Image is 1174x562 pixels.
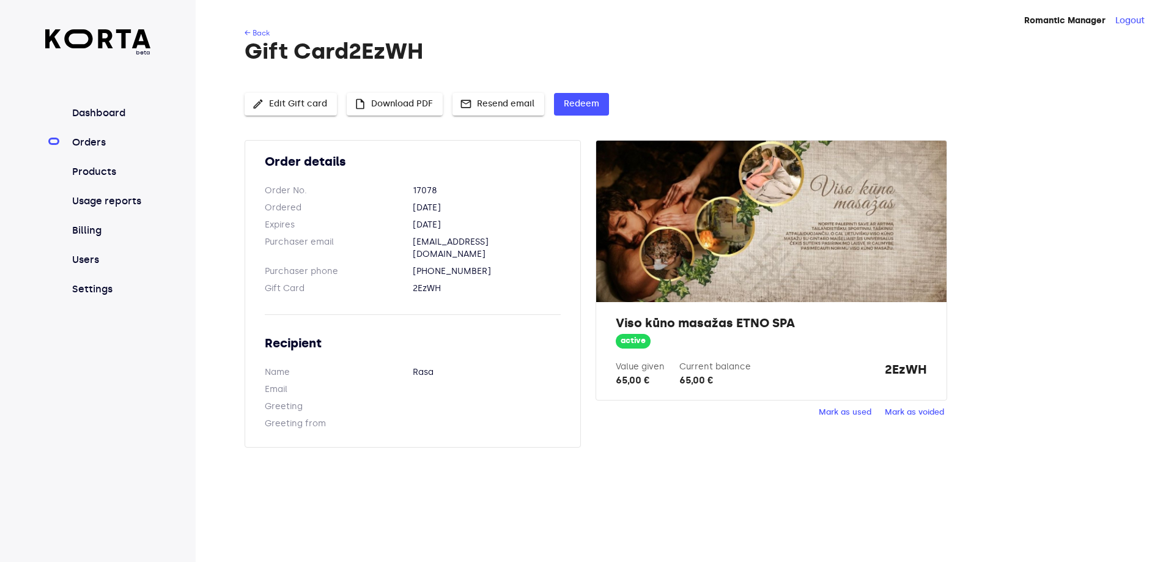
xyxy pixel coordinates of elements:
button: Logout [1115,15,1145,27]
span: insert_drive_file [354,98,366,110]
a: Edit Gift card [245,97,337,108]
button: Download PDF [347,93,443,116]
a: Orders [70,135,151,150]
dt: Name [265,366,413,379]
dt: Purchaser email [265,236,413,261]
div: 65,00 € [616,373,665,388]
button: Edit Gift card [245,93,337,116]
h1: Gift Card 2EzWH [245,39,1123,64]
label: Current balance [679,361,751,372]
dt: Gift Card [265,283,413,295]
strong: 2EzWH [885,361,927,388]
dt: Email [265,383,413,396]
a: Billing [70,223,151,238]
span: Resend email [462,97,534,112]
span: beta [45,48,151,57]
img: Korta [45,29,151,48]
h2: Viso kūno masažas ETNO SPA [616,314,926,331]
span: Mark as used [819,405,871,420]
dd: [EMAIL_ADDRESS][DOMAIN_NAME] [413,236,561,261]
dd: [PHONE_NUMBER] [413,265,561,278]
button: Redeem [554,93,609,116]
a: beta [45,29,151,57]
dd: Rasa [413,366,561,379]
dt: Expires [265,219,413,231]
span: Mark as voided [885,405,944,420]
button: Mark as voided [882,403,947,422]
a: Users [70,253,151,267]
dd: [DATE] [413,202,561,214]
a: Settings [70,282,151,297]
a: Dashboard [70,106,151,120]
span: Edit Gift card [254,97,327,112]
span: active [616,335,651,347]
dd: 17078 [413,185,561,197]
span: Redeem [564,97,599,112]
dt: Order No. [265,185,413,197]
a: Usage reports [70,194,151,209]
dt: Greeting [265,401,413,413]
div: 65,00 € [679,373,751,388]
button: Mark as used [816,403,874,422]
dd: 2EzWH [413,283,561,295]
strong: Romantic Manager [1024,15,1106,26]
h2: Recipient [265,335,561,352]
dd: [DATE] [413,219,561,231]
dt: Ordered [265,202,413,214]
dt: Purchaser phone [265,265,413,278]
button: Resend email [452,93,544,116]
span: mail [460,98,472,110]
span: Download PDF [356,97,433,112]
span: edit [252,98,264,110]
h2: Order details [265,153,561,170]
a: ← Back [245,29,270,37]
label: Value given [616,361,665,372]
a: Products [70,165,151,179]
dt: Greeting from [265,418,413,430]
